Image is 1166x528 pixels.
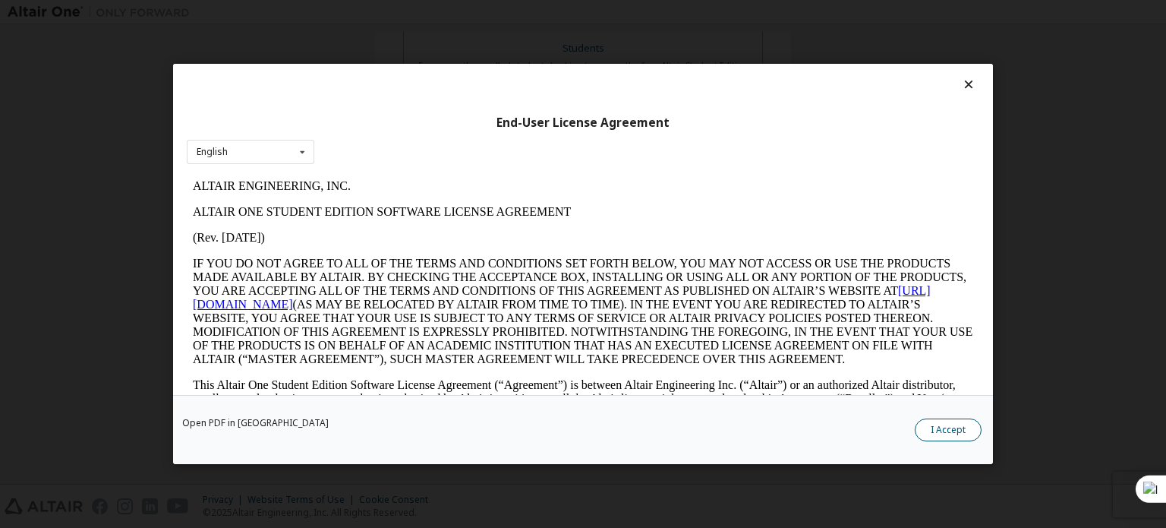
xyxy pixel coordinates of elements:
[6,32,786,46] p: ALTAIR ONE STUDENT EDITION SOFTWARE LICENSE AGREEMENT
[6,84,786,193] p: IF YOU DO NOT AGREE TO ALL OF THE TERMS AND CONDITIONS SET FORTH BELOW, YOU MAY NOT ACCESS OR USE...
[182,419,329,428] a: Open PDF in [GEOGRAPHIC_DATA]
[6,6,786,20] p: ALTAIR ENGINEERING, INC.
[6,111,744,138] a: [URL][DOMAIN_NAME]
[915,419,982,441] button: I Accept
[6,205,786,260] p: This Altair One Student Edition Software License Agreement (“Agreement”) is between Altair Engine...
[197,147,228,157] div: English
[6,58,786,71] p: (Rev. [DATE])
[187,115,979,131] div: End-User License Agreement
